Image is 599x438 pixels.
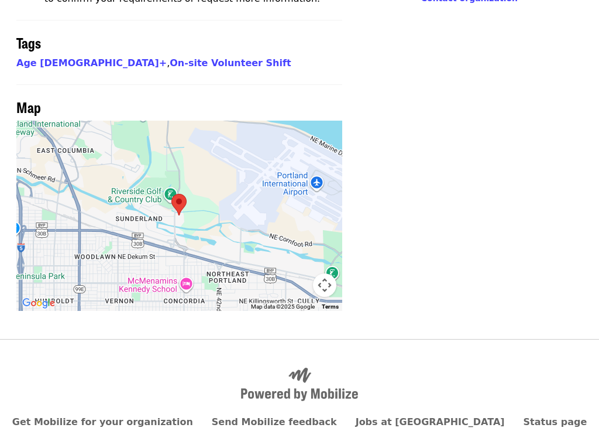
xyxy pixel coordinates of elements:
[16,97,41,117] span: Map
[16,57,170,69] span: ,
[16,415,583,429] nav: Primary footer navigation
[356,416,505,427] a: Jobs at [GEOGRAPHIC_DATA]
[16,32,41,53] span: Tags
[19,296,58,311] img: Google
[251,303,315,310] span: Map data ©2025 Google
[170,57,291,69] a: On-site Volunteer Shift
[322,303,339,310] a: Terms (opens in new tab)
[313,273,336,297] button: Map camera controls
[12,416,193,427] a: Get Mobilize for your organization
[241,368,358,402] img: Powered by Mobilize
[16,57,167,69] a: Age [DEMOGRAPHIC_DATA]+
[212,416,337,427] a: Send Mobilize feedback
[524,416,587,427] a: Status page
[19,296,58,311] a: Open this area in Google Maps (opens a new window)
